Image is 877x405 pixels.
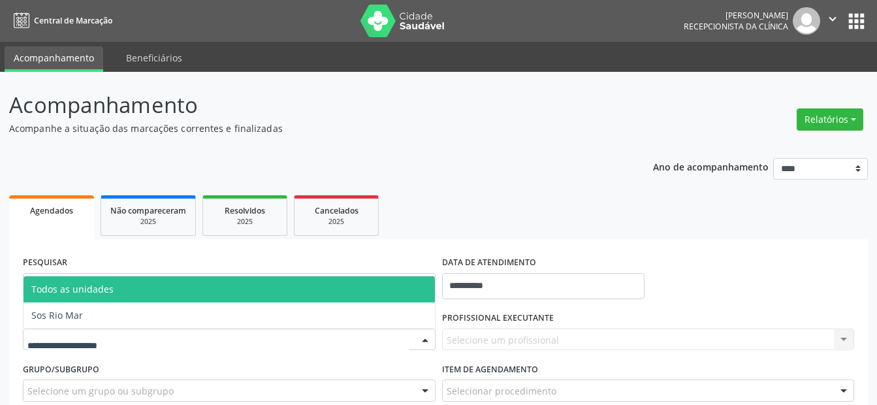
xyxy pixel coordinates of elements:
p: Ano de acompanhamento [653,158,769,174]
label: Grupo/Subgrupo [23,359,99,380]
img: img [793,7,820,35]
span: Não compareceram [110,205,186,216]
a: Central de Marcação [9,10,112,31]
div: [PERSON_NAME] [684,10,788,21]
a: Acompanhamento [5,46,103,72]
label: Item de agendamento [442,359,538,380]
div: 2025 [212,217,278,227]
button: apps [845,10,868,33]
span: Resolvidos [225,205,265,216]
button:  [820,7,845,35]
span: Agendados [30,205,73,216]
span: Selecionar procedimento [447,384,556,398]
p: Acompanhe a situação das marcações correntes e finalizadas [9,121,611,135]
a: Beneficiários [117,46,191,69]
i:  [825,12,840,26]
span: Recepcionista da clínica [684,21,788,32]
p: Acompanhamento [9,89,611,121]
span: Sos Rio Mar [31,309,83,321]
label: PESQUISAR [23,253,67,273]
span: Cancelados [315,205,359,216]
button: Relatórios [797,108,863,131]
div: 2025 [304,217,369,227]
span: Selecione um grupo ou subgrupo [27,384,174,398]
div: 2025 [110,217,186,227]
label: DATA DE ATENDIMENTO [442,253,536,273]
span: Todos as unidades [31,283,114,295]
span: Central de Marcação [34,15,112,26]
label: PROFISSIONAL EXECUTANTE [442,308,554,329]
